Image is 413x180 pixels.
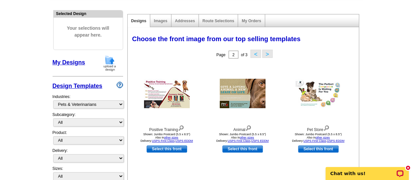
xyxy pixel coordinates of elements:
span: Choose the front image from our top selling templates [132,35,301,42]
span: of 3 [241,53,247,57]
span: Page [216,53,225,57]
a: other sizes [164,136,178,139]
div: Animal [207,124,278,133]
a: use this design [222,145,263,153]
img: design-wizard-help-icon.png [117,82,123,88]
a: other sizes [315,136,330,139]
img: Pet Store [295,79,341,108]
div: Pet Store [282,124,354,133]
div: Shown: Jumbo Postcard (5.5 x 8.5") Delivery: , [207,133,278,142]
img: view design details [323,124,329,131]
a: other sizes [240,136,254,139]
a: USPS First Class [228,139,250,142]
span: Also in [307,136,330,139]
div: Subcategory: [53,112,123,130]
div: Selected Design [54,10,123,17]
a: Addresses [175,19,195,23]
div: Positive Training [131,124,203,133]
a: Images [154,19,167,23]
a: use this design [147,145,187,153]
img: Positive Training [144,79,190,108]
a: USPS EDDM [175,139,193,142]
a: Designs [131,19,147,23]
span: Also in [155,136,178,139]
a: USPS First Class [303,139,326,142]
a: USPS First Class [152,139,175,142]
img: view design details [245,124,251,131]
a: use this design [298,145,339,153]
img: upload-design [101,55,118,72]
a: My Designs [53,59,85,66]
span: Your selections will appear here. [58,18,118,45]
img: Animal [220,79,265,108]
a: Design Templates [53,83,103,89]
a: USPS EDDM [251,139,269,142]
a: My Orders [242,19,261,23]
a: USPS EDDM [327,139,344,142]
iframe: LiveChat chat widget [321,159,413,180]
div: Shown: Jumbo Postcard (5.5 x 8.5") Delivery: , [282,133,354,142]
img: view design details [178,124,184,131]
div: Industries: [53,90,123,112]
div: Delivery: [53,148,123,166]
a: Route Selections [202,19,234,23]
button: > [262,50,273,58]
div: Shown: Jumbo Postcard (5.5 x 8.5") Delivery: , [131,133,203,142]
div: Product: [53,130,123,148]
span: Also in [231,136,254,139]
button: < [250,50,261,58]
